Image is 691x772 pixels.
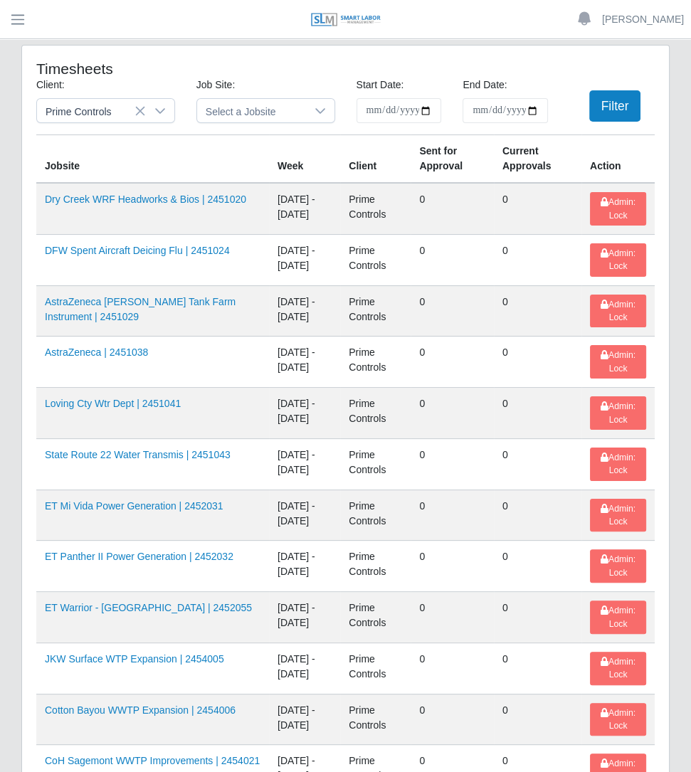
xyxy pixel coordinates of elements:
[340,541,411,592] td: Prime Controls
[590,345,646,379] button: Admin: Lock
[601,350,635,373] span: Admin: Lock
[411,694,494,745] td: 0
[463,78,507,92] label: End Date:
[494,592,581,643] td: 0
[494,183,581,234] td: 0
[45,755,260,766] a: CoH Sagemont WWTP Improvements | 2454021
[590,703,646,736] button: Admin: Lock
[269,438,340,490] td: [DATE] - [DATE]
[581,135,655,184] th: Action
[494,285,581,337] td: 0
[494,388,581,439] td: 0
[340,234,411,285] td: Prime Controls
[590,448,646,481] button: Admin: Lock
[601,657,635,680] span: Admin: Lock
[269,592,340,643] td: [DATE] - [DATE]
[601,606,635,628] span: Admin: Lock
[590,499,646,532] button: Admin: Lock
[590,295,646,328] button: Admin: Lock
[340,337,411,388] td: Prime Controls
[494,337,581,388] td: 0
[197,99,306,122] span: Select a Jobsite
[601,554,635,577] span: Admin: Lock
[601,453,635,475] span: Admin: Lock
[45,602,252,613] a: ET Warrior - [GEOGRAPHIC_DATA] | 2452055
[494,541,581,592] td: 0
[601,248,635,271] span: Admin: Lock
[269,490,340,541] td: [DATE] - [DATE]
[411,490,494,541] td: 0
[590,601,646,634] button: Admin: Lock
[411,388,494,439] td: 0
[45,500,223,512] a: ET Mi Vida Power Generation | 2452031
[269,285,340,337] td: [DATE] - [DATE]
[340,135,411,184] th: Client
[602,12,684,27] a: [PERSON_NAME]
[340,490,411,541] td: Prime Controls
[45,347,148,358] a: AstraZeneca | 2451038
[269,337,340,388] td: [DATE] - [DATE]
[36,135,269,184] th: Jobsite
[494,438,581,490] td: 0
[411,592,494,643] td: 0
[340,643,411,694] td: Prime Controls
[269,234,340,285] td: [DATE] - [DATE]
[269,388,340,439] td: [DATE] - [DATE]
[411,234,494,285] td: 0
[45,449,231,460] a: State Route 22 Water Transmis | 2451043
[45,296,236,322] a: AstraZeneca [PERSON_NAME] Tank Farm Instrument | 2451029
[269,135,340,184] th: Week
[494,135,581,184] th: Current Approvals
[411,135,494,184] th: Sent for Approval
[340,694,411,745] td: Prime Controls
[411,541,494,592] td: 0
[340,438,411,490] td: Prime Controls
[601,401,635,424] span: Admin: Lock
[411,438,494,490] td: 0
[601,504,635,527] span: Admin: Lock
[411,337,494,388] td: 0
[601,300,635,322] span: Admin: Lock
[411,183,494,234] td: 0
[590,192,646,226] button: Admin: Lock
[340,285,411,337] td: Prime Controls
[590,243,646,277] button: Admin: Lock
[269,183,340,234] td: [DATE] - [DATE]
[45,704,236,716] a: Cotton Bayou WWTP Expansion | 2454006
[310,12,381,28] img: SLM Logo
[36,60,282,78] h4: Timesheets
[590,396,646,430] button: Admin: Lock
[340,388,411,439] td: Prime Controls
[357,78,404,92] label: Start Date:
[589,90,641,122] button: Filter
[340,592,411,643] td: Prime Controls
[45,245,230,256] a: DFW Spent Aircraft Deicing Flu | 2451024
[269,694,340,745] td: [DATE] - [DATE]
[411,285,494,337] td: 0
[340,183,411,234] td: Prime Controls
[45,653,224,665] a: JKW Surface WTP Expansion | 2454005
[601,197,635,220] span: Admin: Lock
[494,643,581,694] td: 0
[45,398,181,409] a: Loving Cty Wtr Dept | 2451041
[494,490,581,541] td: 0
[37,99,146,122] span: Prime Controls
[45,194,246,205] a: Dry Creek WRF Headworks & Bios | 2451020
[494,234,581,285] td: 0
[45,551,233,562] a: ET Panther II Power Generation | 2452032
[196,78,235,92] label: Job Site:
[411,643,494,694] td: 0
[601,708,635,731] span: Admin: Lock
[590,652,646,685] button: Admin: Lock
[269,541,340,592] td: [DATE] - [DATE]
[269,643,340,694] td: [DATE] - [DATE]
[590,549,646,583] button: Admin: Lock
[494,694,581,745] td: 0
[36,78,65,92] label: Client:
